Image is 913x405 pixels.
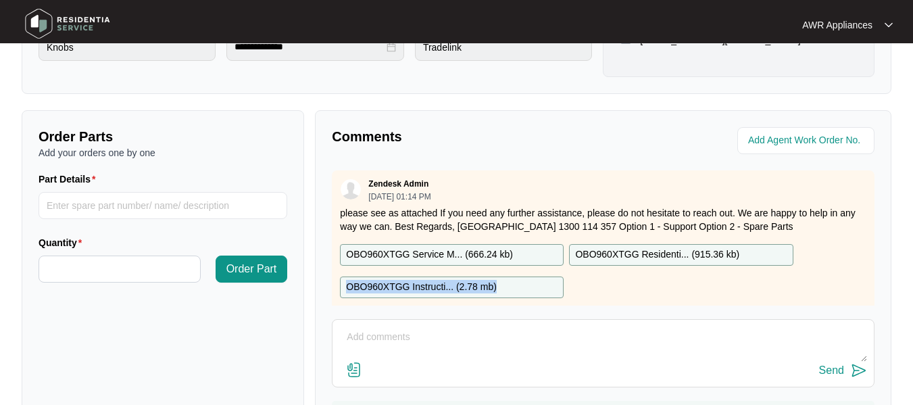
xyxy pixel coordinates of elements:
[415,34,592,61] input: Purchased From
[340,206,866,233] p: please see as attached If you need any further assistance, please do not hesitate to reach out. W...
[39,127,287,146] p: Order Parts
[39,34,216,61] input: Product Fault or Query
[346,362,362,378] img: file-attachment-doc.svg
[216,256,288,283] button: Order Part
[226,261,277,277] span: Order Part
[39,256,200,282] input: Quantity
[819,364,844,377] div: Send
[346,247,513,262] p: OBO960XTGG Service M... ( 666.24 kb )
[235,40,383,54] input: Date Purchased
[368,193,430,201] p: [DATE] 01:14 PM
[346,280,497,295] p: OBO960XTGG Instructi... ( 2.78 mb )
[885,22,893,28] img: dropdown arrow
[802,18,872,32] p: AWR Appliances
[851,362,867,379] img: send-icon.svg
[39,192,287,219] input: Part Details
[20,3,115,44] img: residentia service logo
[368,178,428,189] p: Zendesk Admin
[748,133,866,149] input: Add Agent Work Order No.
[819,362,867,380] button: Send
[39,146,287,160] p: Add your orders one by one
[39,172,101,186] label: Part Details
[39,236,87,249] label: Quantity
[341,179,361,199] img: user.svg
[332,127,593,146] p: Comments
[575,247,739,262] p: OBO960XTGG Residenti... ( 915.36 kb )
